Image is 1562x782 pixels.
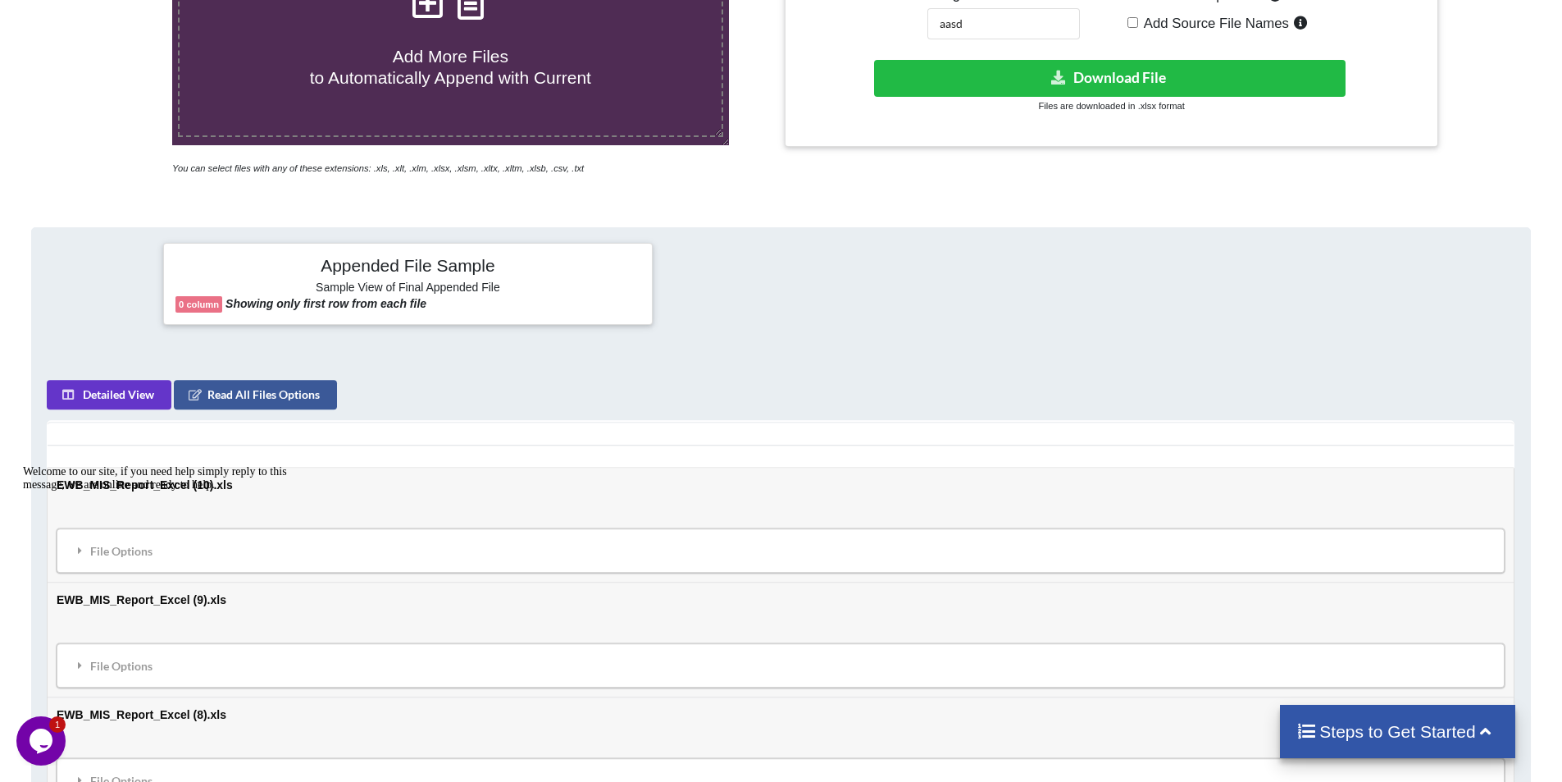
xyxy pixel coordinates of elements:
[874,60,1346,97] button: Download File
[310,47,591,86] span: Add More Files to Automatically Append with Current
[927,8,1080,39] input: Enter File Name
[47,380,171,409] button: Detailed View
[1138,16,1289,31] span: Add Source File Names
[225,297,426,310] b: Showing only first row from each file
[16,459,312,708] iframe: chat widget
[174,380,337,409] button: Read All Files Options
[175,255,640,278] h4: Appended File Sample
[179,300,219,309] b: 0 column
[7,7,271,32] span: Welcome to our site, if you need help simply reply to this message, we are online and ready to help.
[1296,721,1499,742] h4: Steps to Get Started
[61,648,1500,683] div: File Options
[1038,101,1184,111] small: Files are downloaded in .xlsx format
[48,468,1514,582] td: EWB_MIS_Report_Excel (10).xls
[172,163,584,173] i: You can select files with any of these extensions: .xls, .xlt, .xlm, .xlsx, .xlsm, .xltx, .xltm, ...
[175,281,640,297] h6: Sample View of Final Appended File
[16,716,69,766] iframe: chat widget
[48,582,1514,697] td: EWB_MIS_Report_Excel (9).xls
[61,533,1500,568] div: File Options
[7,7,302,33] div: Welcome to our site, if you need help simply reply to this message, we are online and ready to help.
